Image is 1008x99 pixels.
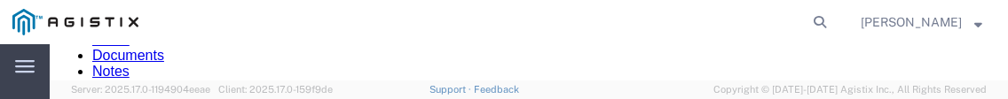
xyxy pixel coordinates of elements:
span: Bryan Shannon [861,12,962,32]
img: logo [12,9,138,35]
span: Server: 2025.17.0-1194904eeae [71,84,210,95]
a: Feedback [474,84,519,95]
span: Client: 2025.17.0-159f9de [218,84,333,95]
button: [PERSON_NAME] [860,11,983,33]
a: Support [429,84,474,95]
span: Copyright © [DATE]-[DATE] Agistix Inc., All Rights Reserved [713,82,987,97]
iframe: FS Legacy Container [50,44,1008,80]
